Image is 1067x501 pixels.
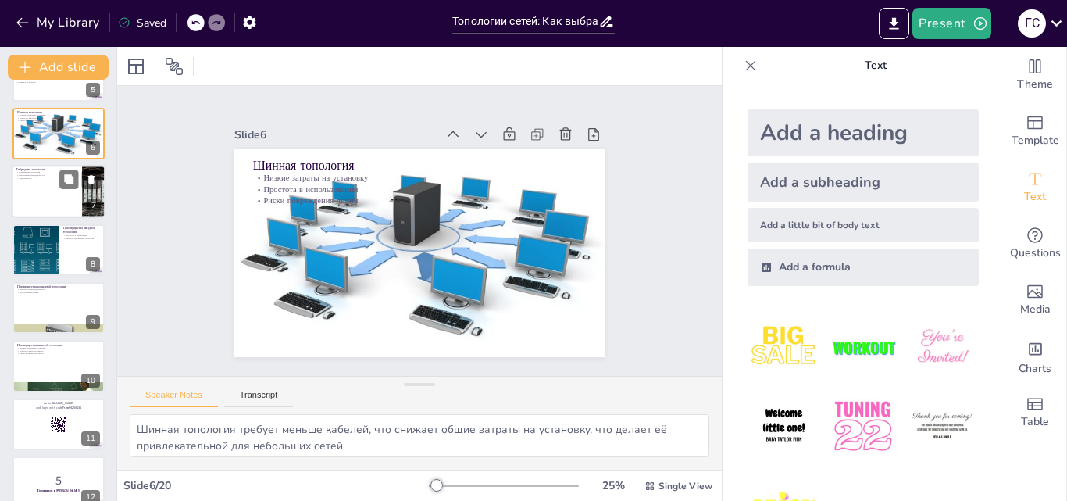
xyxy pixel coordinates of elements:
[59,170,78,189] button: Duplicate Slide
[17,284,100,289] p: Преимущества кольцевой топологии
[17,401,100,406] p: Go to
[52,401,74,405] strong: [DOMAIN_NAME]
[63,234,100,237] p: Простота в управлении
[17,294,100,297] p: Уязвимость к сбоям
[1004,328,1066,385] div: Add charts and graphs
[130,390,218,407] button: Speaker Notes
[16,174,77,177] p: Высокая производительность
[86,315,100,329] div: 9
[912,8,990,39] button: Present
[1004,159,1066,216] div: Add text boxes
[1004,47,1066,103] div: Change the overall theme
[16,81,98,84] p: Уязвимость к сбоям
[63,240,100,243] p: Высокая надежность
[17,472,100,489] p: 5
[1019,360,1051,378] span: Charts
[17,349,100,352] p: Простота в использовании
[1004,272,1066,328] div: Add images, graphics, shapes or video
[16,177,77,181] p: Адаптивность
[1012,132,1059,149] span: Template
[82,170,101,189] button: Delete Slide
[452,10,598,33] input: Insert title
[321,261,435,444] div: Slide 6
[17,120,100,123] p: Риски повреждения линии
[826,311,899,384] img: 2.jpeg
[165,57,184,76] span: Position
[1004,103,1066,159] div: Add ready made slides
[37,488,80,492] strong: Готовьтесь к [PERSON_NAME]!
[1010,245,1061,262] span: Questions
[12,166,105,219] div: 7
[879,8,909,39] button: Export to PowerPoint
[273,115,455,413] p: Шинная топология
[130,414,709,457] textarea: Шинная топология требует меньше кабелей, что снижает общие затраты на установку, что делает её пр...
[1017,76,1053,93] span: Theme
[12,282,105,334] div: 9
[295,105,472,399] p: Простота в использовании
[305,98,481,393] p: Риски повреждения линии
[12,108,105,159] div: 6
[12,224,105,276] div: 8
[658,480,712,492] span: Single View
[123,478,429,493] div: Slide 6 / 20
[1018,9,1046,38] div: Г С
[748,163,979,202] div: Add a subheading
[8,55,109,80] button: Add slide
[748,390,820,463] img: 4.jpeg
[17,113,100,116] p: Низкие затраты на установку
[1004,385,1066,441] div: Add a table
[86,257,100,271] div: 8
[17,110,100,115] p: Шинная топология
[12,399,105,450] div: 11
[81,431,100,446] div: 11
[16,171,77,174] p: Комбинация топологий
[17,291,100,294] p: Отсутствие коллизий
[224,390,294,407] button: Transcript
[118,16,166,30] div: Saved
[748,249,979,286] div: Add a formula
[12,10,106,35] button: My Library
[906,311,979,384] img: 3.jpeg
[1004,216,1066,272] div: Get real-time input from your audience
[1020,301,1051,318] span: Media
[63,226,100,234] p: Преимущества звездной топологии
[17,288,100,291] p: Высокая производительность
[748,109,979,156] div: Add a heading
[17,346,100,349] p: Низкие затраты на установку
[17,406,100,410] p: and login with code
[906,390,979,463] img: 6.jpeg
[826,390,899,463] img: 5.jpeg
[594,478,632,493] div: 25 %
[17,352,100,355] p: Риски повреждения линии
[86,83,100,97] div: 5
[748,311,820,384] img: 1.jpeg
[285,110,462,405] p: Низкие затраты на установку
[748,208,979,242] div: Add a little bit of body text
[86,141,100,155] div: 6
[1021,413,1049,431] span: Table
[12,340,105,392] div: 10
[123,54,148,79] div: Layout
[87,199,101,213] div: 7
[1024,188,1046,206] span: Text
[81,374,100,388] div: 10
[17,342,100,347] p: Преимущества шинной топологии
[763,47,988,84] p: Text
[63,237,100,240] p: Легкость добавления устройств
[16,167,77,172] p: Гибридная топология
[17,116,100,120] p: Простота в использовании
[1018,8,1046,39] button: Г С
